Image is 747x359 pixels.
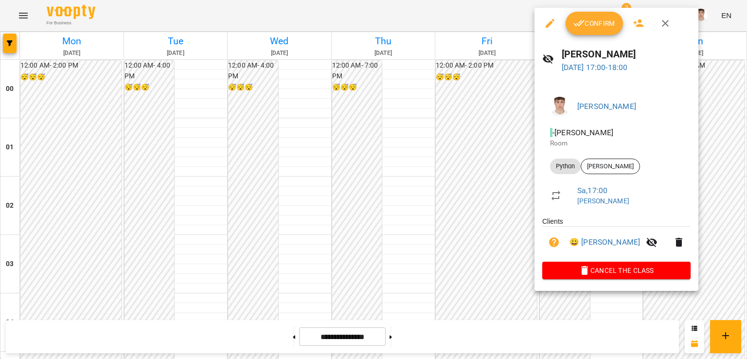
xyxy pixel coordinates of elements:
span: Cancel the class [550,265,683,276]
h6: [PERSON_NAME] [562,47,691,62]
span: - [PERSON_NAME] [550,128,615,137]
p: Room [550,139,683,148]
a: [PERSON_NAME] [577,197,629,205]
span: [PERSON_NAME] [581,162,640,171]
button: Unpaid. Bill the attendance? [542,231,566,254]
a: 😀 [PERSON_NAME] [569,236,640,248]
a: Sa , 17:00 [577,186,607,195]
ul: Clients [542,216,691,262]
button: Cancel the class [542,262,691,279]
a: [DATE] 17:00-18:00 [562,63,628,72]
span: Python [550,162,581,171]
div: [PERSON_NAME] [581,159,640,174]
img: 8fe045a9c59afd95b04cf3756caf59e6.jpg [550,97,569,116]
button: Confirm [566,12,623,35]
a: [PERSON_NAME] [577,102,636,111]
span: Confirm [573,18,615,29]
